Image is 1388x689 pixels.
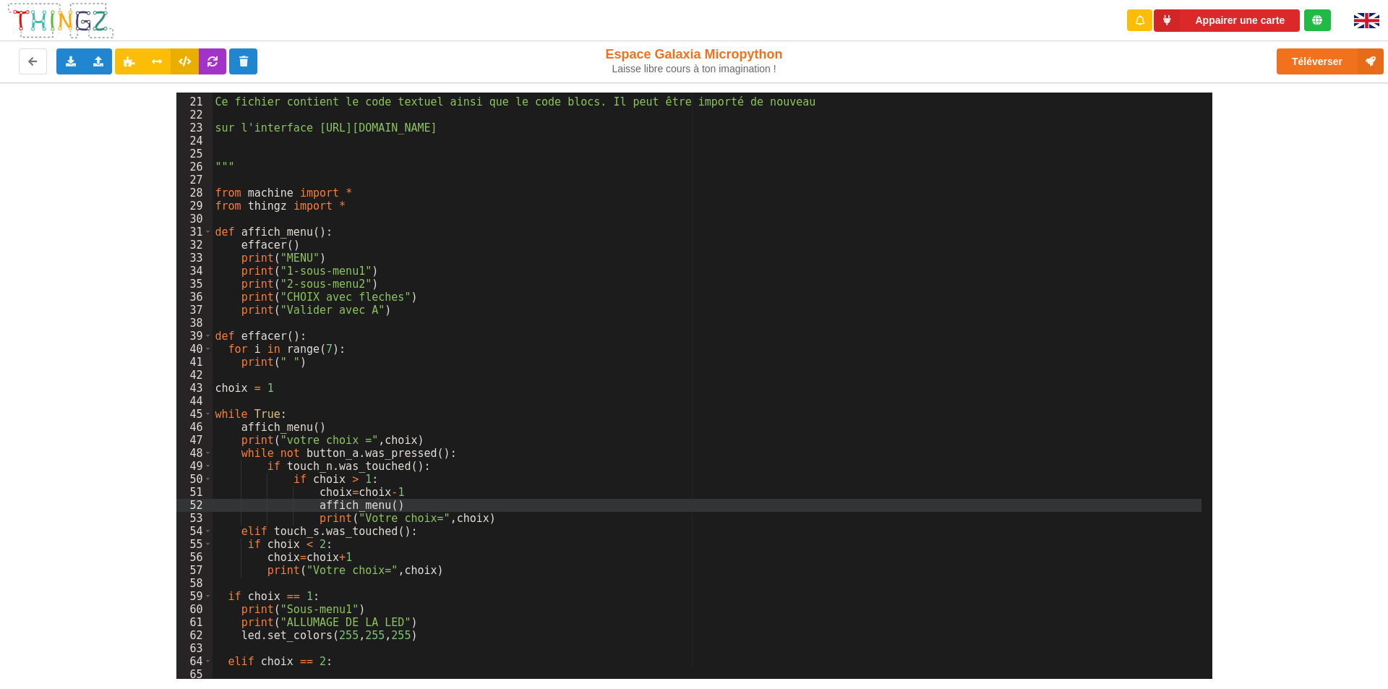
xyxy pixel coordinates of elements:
[176,161,213,174] div: 26
[176,187,213,200] div: 28
[176,200,213,213] div: 29
[176,629,213,642] div: 62
[1354,13,1379,28] img: gb.png
[176,655,213,668] div: 64
[176,239,213,252] div: 32
[176,134,213,147] div: 24
[176,486,213,499] div: 51
[176,421,213,434] div: 46
[176,278,213,291] div: 35
[176,121,213,134] div: 23
[176,108,213,121] div: 22
[176,473,213,486] div: 50
[176,252,213,265] div: 33
[176,590,213,603] div: 59
[176,291,213,304] div: 36
[176,616,213,629] div: 61
[176,356,213,369] div: 41
[176,147,213,161] div: 25
[176,304,213,317] div: 37
[176,408,213,421] div: 45
[176,369,213,382] div: 42
[1304,9,1331,31] div: Tu es connecté au serveur de création de Thingz
[176,577,213,590] div: 58
[573,46,815,75] div: Espace Galaxia Micropython
[176,226,213,239] div: 31
[176,265,213,278] div: 34
[176,525,213,538] div: 54
[7,1,115,40] img: thingz_logo.png
[176,213,213,226] div: 30
[176,317,213,330] div: 38
[176,512,213,525] div: 53
[176,330,213,343] div: 39
[176,343,213,356] div: 40
[176,460,213,473] div: 49
[176,668,213,681] div: 65
[176,642,213,655] div: 63
[176,395,213,408] div: 44
[176,564,213,577] div: 57
[573,63,815,75] div: Laisse libre cours à ton imagination !
[176,603,213,616] div: 60
[176,174,213,187] div: 27
[176,434,213,447] div: 47
[176,447,213,460] div: 48
[1277,48,1384,74] button: Téléverser
[176,538,213,551] div: 55
[176,95,213,108] div: 21
[176,382,213,395] div: 43
[1154,9,1300,32] button: Appairer une carte
[176,499,213,512] div: 52
[176,551,213,564] div: 56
